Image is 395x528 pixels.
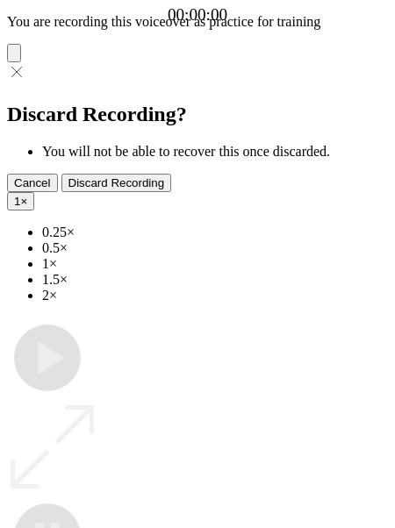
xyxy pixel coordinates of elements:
a: 00:00:00 [168,5,227,25]
li: 0.25× [42,225,388,240]
button: 1× [7,192,34,210]
li: You will not be able to recover this once discarded. [42,144,388,160]
li: 2× [42,288,388,303]
button: Discard Recording [61,174,172,192]
h2: Discard Recording? [7,103,388,126]
li: 1× [42,256,388,272]
li: 0.5× [42,240,388,256]
li: 1.5× [42,272,388,288]
p: You are recording this voiceover as practice for training [7,14,388,30]
button: Cancel [7,174,58,192]
span: 1 [14,195,20,208]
